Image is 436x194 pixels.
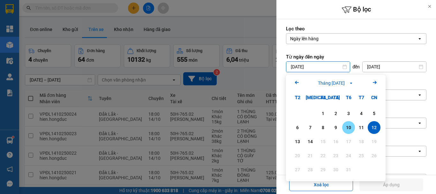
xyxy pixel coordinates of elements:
div: 18 [357,138,366,145]
div: [MEDICAL_DATA] [304,91,317,104]
button: Áp dụng [359,178,423,191]
div: Choose Thứ Ba, tháng 10 7 2025. It's available. [304,121,317,134]
div: Choose Thứ Bảy, tháng 10 11 2025. It's available. [355,121,368,134]
div: VP [PERSON_NAME] [5,5,56,21]
div: Choose Chủ Nhật, tháng 10 5 2025. It's available. [368,107,380,120]
button: Tháng [DATE] [316,80,356,87]
div: Choose Thứ Sáu, tháng 10 10 2025. It's available. [342,121,355,134]
div: Not available. Thứ Sáu, tháng 10 24 2025. [342,149,355,162]
div: 2 [331,110,340,117]
div: 5 [370,110,379,117]
button: Next month. [371,79,379,87]
div: 16 [331,138,340,145]
div: Ngày lên hàng [290,35,319,42]
div: 14 [306,138,315,145]
div: Choose Thứ Tư, tháng 10 1 2025. It's available. [317,107,329,120]
div: 7 [306,124,315,131]
svg: open [417,120,422,126]
div: Choose Thứ Ba, tháng 10 14 2025. It's available. [304,135,317,148]
div: Not available. Thứ Bảy, tháng 10 25 2025. [355,149,368,162]
div: CN [368,91,380,104]
input: Selected Ngày lên hàng. [319,35,320,42]
div: 24 [344,152,353,159]
div: Not available. Thứ Hai, tháng 10 27 2025. [291,163,304,176]
div: ANH THẮNG [5,21,56,28]
div: 8 [319,124,327,131]
div: Not available. Thứ Năm, tháng 10 30 2025. [329,163,342,176]
div: T6 [342,91,355,104]
div: Not available. Thứ Hai, tháng 10 20 2025. [291,149,304,162]
div: T5 [329,91,342,104]
div: Not available. Thứ Sáu, tháng 10 31 2025. [342,163,355,176]
div: 0961270607 [5,28,56,37]
svg: Arrow Right [371,79,379,86]
div: 23 [331,152,340,159]
div: 27 [293,166,302,174]
div: 19 [370,138,379,145]
div: 20 [293,152,302,159]
div: Choose Thứ Sáu, tháng 10 3 2025. It's available. [342,107,355,120]
svg: open [417,149,422,154]
input: Select a date. [363,62,426,72]
div: 4 [357,110,366,117]
div: Choose Thứ Năm, tháng 10 9 2025. It's available. [329,121,342,134]
div: Calendar. [286,75,386,181]
div: Not available. Thứ Bảy, tháng 10 18 2025. [355,135,368,148]
div: 1 [319,110,327,117]
div: 26 [370,152,379,159]
div: 22 [319,152,327,159]
div: 15 [319,138,327,145]
span: HUB [GEOGRAPHIC_DATA] [61,30,154,52]
div: 29 [319,166,327,174]
div: Not available. Chủ Nhật, tháng 10 19 2025. [368,135,380,148]
div: 0946324988 [61,21,154,30]
div: 21 [306,152,315,159]
div: Not available. Thứ Tư, tháng 10 22 2025. [317,149,329,162]
div: 12 [370,124,379,131]
span: DĐ: [61,33,70,40]
div: 25 [357,152,366,159]
div: 6 [293,124,302,131]
svg: open [417,36,422,41]
button: Previous month. [293,79,301,87]
div: 30 [331,166,340,174]
label: Lọc theo [286,26,426,32]
button: Xoá lọc [289,178,353,191]
div: Not available. Thứ Năm, tháng 10 23 2025. [329,149,342,162]
div: 3 [344,110,353,117]
div: T4 [317,91,329,104]
span: đến [353,64,360,70]
div: 10 [344,124,353,131]
div: Choose Thứ Hai, tháng 10 6 2025. It's available. [291,121,304,134]
div: 13 [293,138,302,145]
label: Từ ngày đến ngày [286,54,426,60]
div: Not available. Thứ Tư, tháng 10 29 2025. [317,163,329,176]
input: Select a date. [286,62,350,72]
svg: Arrow Left [293,79,301,86]
div: Not available. Thứ Tư, tháng 10 15 2025. [317,135,329,148]
div: 31 [344,166,353,174]
div: 28 [306,166,315,174]
div: Not available. Thứ Năm, tháng 10 16 2025. [329,135,342,148]
svg: open [417,92,422,97]
div: Not available. Chủ Nhật, tháng 10 26 2025. [368,149,380,162]
div: VP Đắk Lắk [61,5,154,13]
div: Not available. Thứ Ba, tháng 10 21 2025. [304,149,317,162]
span: Gửi: [5,6,15,13]
div: Choose Thứ Bảy, tháng 10 4 2025. It's available. [355,107,368,120]
div: CHỊ DUYÊN [61,13,154,21]
span: Nhận: [61,6,76,13]
div: Not available. Thứ Ba, tháng 10 28 2025. [304,163,317,176]
div: T2 [291,91,304,104]
div: 17 [344,138,353,145]
div: 9 [331,124,340,131]
div: T7 [355,91,368,104]
h6: Bộ lọc [276,5,436,15]
div: Choose Thứ Tư, tháng 10 8 2025. It's available. [317,121,329,134]
div: Not available. Thứ Sáu, tháng 10 17 2025. [342,135,355,148]
div: Choose Thứ Năm, tháng 10 2 2025. It's available. [329,107,342,120]
div: Choose Thứ Hai, tháng 10 13 2025. It's available. [291,135,304,148]
div: 11 [357,124,366,131]
div: Selected. Chủ Nhật, tháng 10 12 2025. It's available. [368,121,380,134]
